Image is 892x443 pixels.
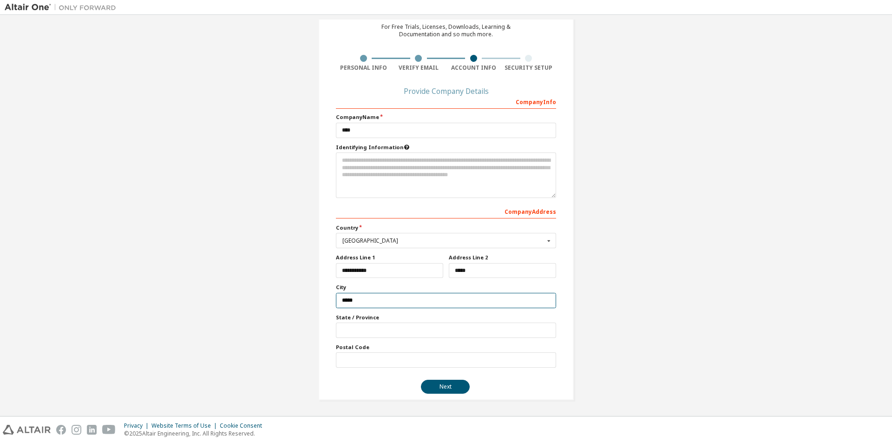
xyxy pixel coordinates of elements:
button: Next [421,380,470,394]
img: instagram.svg [72,425,81,435]
div: Security Setup [501,64,557,72]
div: For Free Trials, Licenses, Downloads, Learning & Documentation and so much more. [381,23,511,38]
div: Cookie Consent [220,422,268,430]
label: Country [336,224,556,231]
label: City [336,284,556,291]
img: youtube.svg [102,425,116,435]
label: Address Line 2 [449,254,556,261]
div: [GEOGRAPHIC_DATA] [342,238,544,244]
img: linkedin.svg [87,425,97,435]
div: Verify Email [391,64,446,72]
div: Privacy [124,422,151,430]
label: State / Province [336,314,556,321]
label: Company Name [336,113,556,121]
div: Company Info [336,94,556,109]
img: facebook.svg [56,425,66,435]
label: Address Line 1 [336,254,443,261]
img: Altair One [5,3,121,12]
div: Account Info [446,64,501,72]
div: Personal Info [336,64,391,72]
label: Postal Code [336,344,556,351]
label: Please provide any information that will help our support team identify your company. Email and n... [336,144,556,151]
div: Company Address [336,204,556,218]
img: altair_logo.svg [3,425,51,435]
div: Provide Company Details [336,88,556,94]
p: © 2025 Altair Engineering, Inc. All Rights Reserved. [124,430,268,437]
div: Website Terms of Use [151,422,220,430]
